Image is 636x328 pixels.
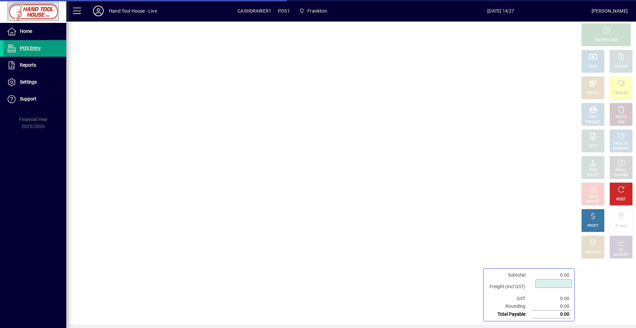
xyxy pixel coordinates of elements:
[613,91,628,96] div: PRODUCT
[613,252,629,257] div: ACCOUNT
[613,141,628,146] div: PRODUCT
[589,194,597,199] div: HOLD
[486,302,532,310] td: Rounding
[20,29,32,34] span: Home
[615,168,627,173] div: RECALL
[486,310,532,318] td: Total Payable
[3,57,66,74] a: Reports
[589,168,598,173] div: PRICE
[614,173,628,178] div: INVOICES
[486,279,532,295] td: Freight (Incl GST)
[589,144,597,149] div: NOTE
[88,5,109,17] button: Profile
[587,173,599,178] div: SELECT
[532,310,572,318] td: 0.00
[3,23,66,40] a: Home
[615,224,627,229] div: Product
[532,295,572,302] td: 0.00
[486,295,532,302] td: GST
[109,6,157,16] div: Hand Tool House - Live
[3,74,66,91] a: Settings
[20,96,36,101] span: Support
[296,5,330,17] span: Frankton
[20,62,36,68] span: Reports
[589,115,597,120] div: MISC
[595,38,618,43] div: PROCESS SALE
[616,197,626,202] div: RESET
[585,120,600,125] div: PRODUCT
[3,91,66,107] a: Support
[613,146,629,151] div: SUMMARY
[20,45,41,51] span: POS Entry
[592,6,628,16] div: [PERSON_NAME]
[618,120,624,125] div: LINE
[587,224,599,229] div: PROFIT
[20,79,37,85] span: Settings
[307,6,327,16] span: Frankton
[486,271,532,279] td: Subtotal
[532,271,572,279] td: 0.00
[615,115,627,120] div: DELETE
[589,64,597,69] div: CASH
[585,250,601,255] div: DISCOUNT
[410,6,592,16] span: [DATE] 14:27
[238,6,271,16] span: CASHDRAWER1
[615,64,628,69] div: CHARGE
[587,91,599,96] div: EFTPOS
[532,302,572,310] td: 0.00
[619,247,623,252] div: GL
[278,6,290,16] span: POS1
[587,199,599,204] div: INVOICE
